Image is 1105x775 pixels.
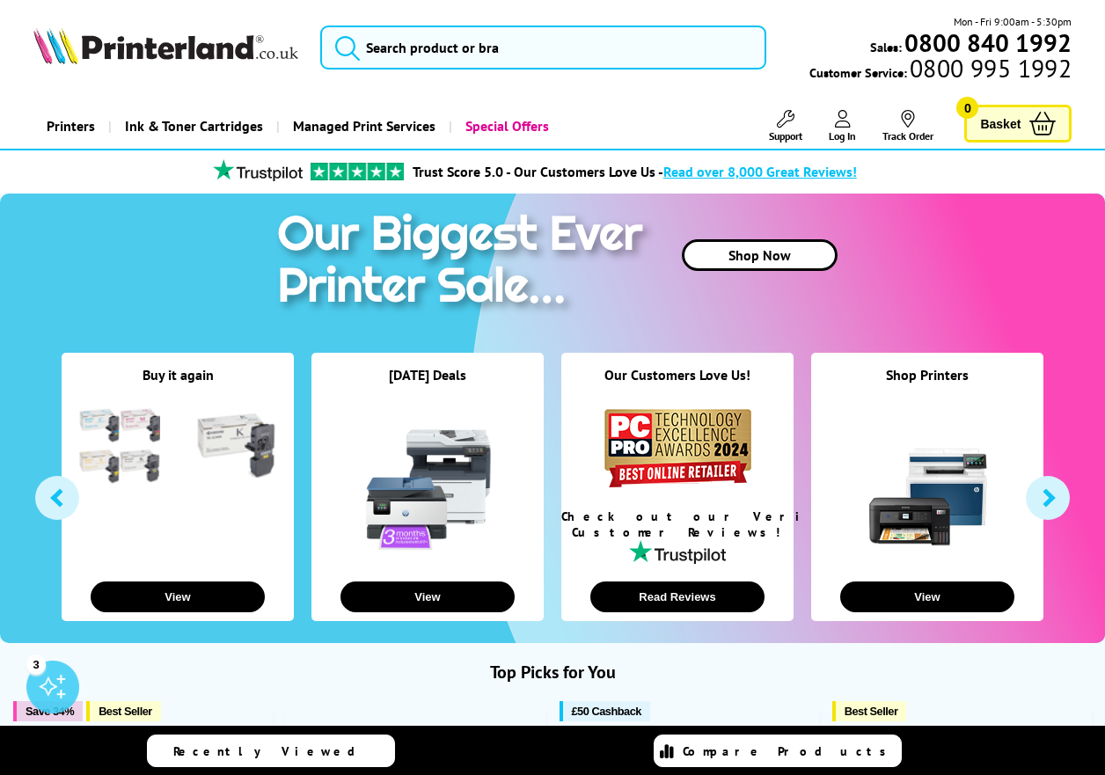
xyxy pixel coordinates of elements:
[870,39,902,55] span: Sales:
[683,743,896,759] span: Compare Products
[902,34,1072,51] a: 0800 840 1992
[26,654,46,674] div: 3
[829,110,856,143] a: Log In
[449,104,562,149] a: Special Offers
[840,581,1014,612] button: View
[964,105,1072,143] a: Basket 0
[125,104,263,149] span: Ink & Toner Cartridges
[769,129,802,143] span: Support
[769,110,802,143] a: Support
[560,701,650,721] button: £50 Cashback
[108,104,276,149] a: Ink & Toner Cartridges
[882,110,933,143] a: Track Order
[33,27,298,65] img: Printerland Logo
[561,366,794,406] div: Our Customers Love Us!
[682,239,838,271] a: Shop Now
[663,163,857,180] span: Read over 8,000 Great Reviews!
[572,705,641,718] span: £50 Cashback
[590,581,765,612] button: Read Reviews
[811,366,1043,406] div: Shop Printers
[809,60,1072,81] span: Customer Service:
[173,743,373,759] span: Recently Viewed
[956,97,978,119] span: 0
[311,163,404,180] img: trustpilot rating
[320,26,766,69] input: Search product or bra
[413,163,857,180] a: Trust Score 5.0 - Our Customers Love Us -Read over 8,000 Great Reviews!
[904,26,1072,59] b: 0800 840 1992
[907,60,1072,77] span: 0800 995 1992
[654,735,902,767] a: Compare Products
[91,581,265,612] button: View
[147,735,395,767] a: Recently Viewed
[980,112,1021,135] span: Basket
[33,104,108,149] a: Printers
[845,705,898,718] span: Best Seller
[829,129,856,143] span: Log In
[33,27,298,69] a: Printerland Logo
[340,581,515,612] button: View
[99,705,152,718] span: Best Seller
[205,159,311,181] img: trustpilot rating
[86,701,161,721] button: Best Seller
[561,508,794,540] div: Check out our Verified Customer Reviews!
[832,701,907,721] button: Best Seller
[276,104,449,149] a: Managed Print Services
[954,13,1072,30] span: Mon - Fri 9:00am - 5:30pm
[143,366,214,384] a: Buy it again
[311,366,544,406] div: [DATE] Deals
[268,194,661,332] img: printer sale
[13,701,83,721] button: Save 34%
